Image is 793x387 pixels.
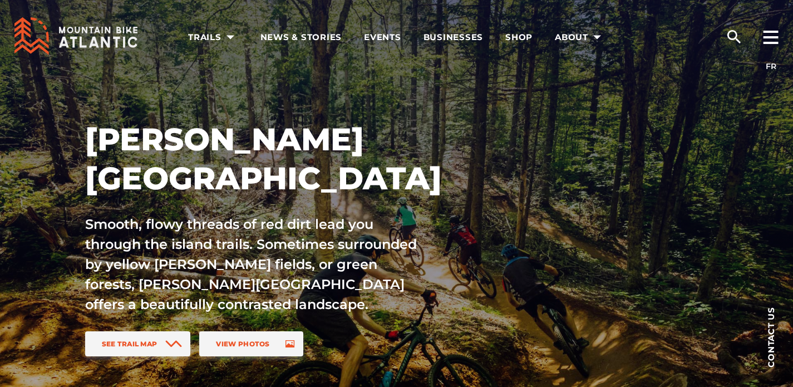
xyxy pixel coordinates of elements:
span: About [555,32,605,43]
span: Trails [188,32,238,43]
ion-icon: arrow dropdown [589,30,605,45]
span: See Trail Map [102,340,157,348]
span: View Photos [216,340,269,348]
a: View Photos [199,331,303,356]
span: Events [364,32,401,43]
a: Contact us [748,290,793,384]
span: Contact us [767,307,775,368]
p: Smooth, flowy threads of red dirt lead you through the island trails. Sometimes surrounded by yel... [85,214,423,315]
span: News & Stories [260,32,342,43]
h1: [PERSON_NAME][GEOGRAPHIC_DATA] [85,120,497,198]
a: FR [766,61,776,71]
a: See Trail Map [85,331,191,356]
span: Shop [505,32,533,43]
ion-icon: search [725,28,743,46]
span: Businesses [423,32,484,43]
ion-icon: arrow dropdown [223,30,238,45]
